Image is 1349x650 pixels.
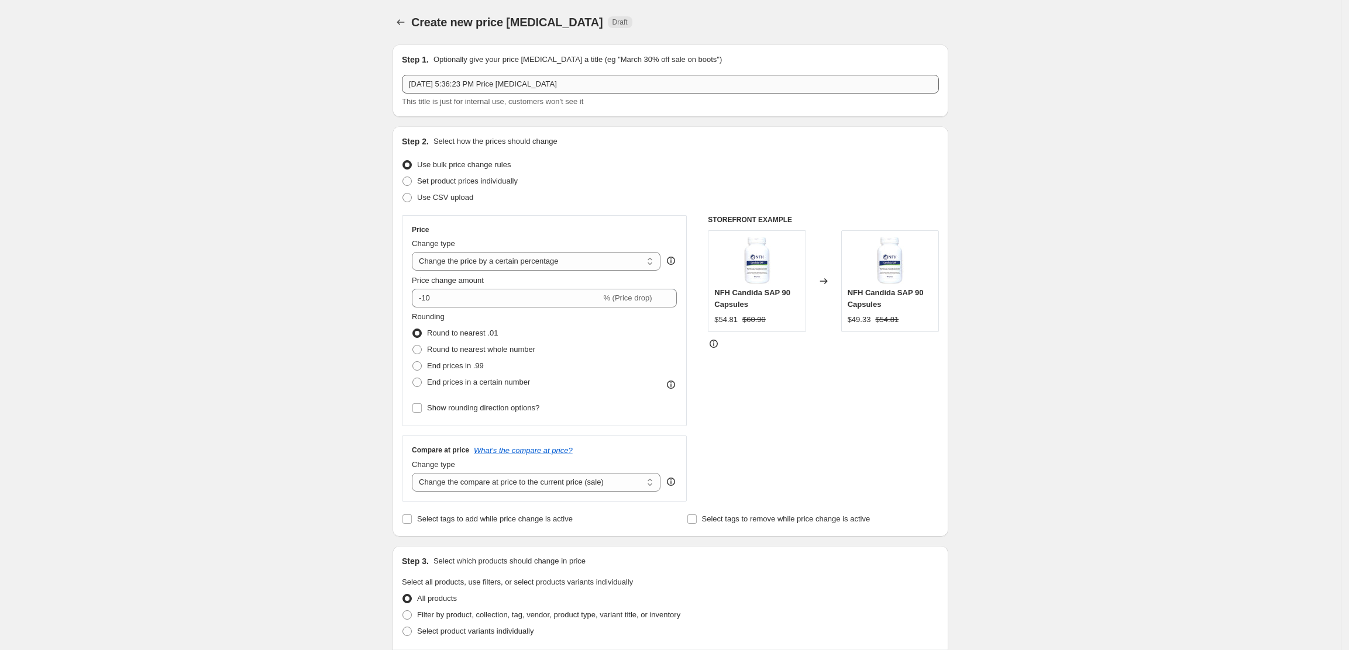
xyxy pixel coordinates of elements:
[412,276,484,285] span: Price change amount
[665,476,677,487] div: help
[402,54,429,65] h2: Step 1.
[875,314,899,326] strike: $54.81
[412,312,445,321] span: Rounding
[714,288,790,309] span: NFH Candida SAP 90 Capsules
[427,329,498,337] span: Round to nearest .01
[402,555,429,567] h2: Step 3.
[734,237,780,283] img: NFH-Candida-SAP-90caps_80x.jpg
[417,610,680,619] span: Filter by product, collection, tag, vendor, product type, variant title, or inventory
[427,403,539,412] span: Show rounding direction options?
[402,578,633,586] span: Select all products, use filters, or select products variants individually
[433,555,586,567] p: Select which products should change in price
[402,136,429,147] h2: Step 2.
[848,288,924,309] span: NFH Candida SAP 90 Capsules
[402,75,939,94] input: 30% off holiday sale
[708,215,939,224] h6: STOREFRONT EXAMPLE
[412,460,455,469] span: Change type
[427,361,484,370] span: End prices in .99
[612,18,628,27] span: Draft
[393,14,409,30] button: Price change jobs
[427,378,530,386] span: End prices in a certain number
[714,314,738,326] div: $54.81
[417,514,573,523] span: Select tags to add while price change is active
[402,97,583,106] span: This title is just for internal use, customers won't see it
[417,193,473,202] span: Use CSV upload
[417,177,518,185] span: Set product prices individually
[412,445,469,455] h3: Compare at price
[433,136,558,147] p: Select how the prices should change
[412,289,601,307] input: -15
[417,594,457,603] span: All products
[866,237,913,283] img: NFH-Candida-SAP-90caps_80x.jpg
[411,16,603,29] span: Create new price [MEDICAL_DATA]
[742,314,766,326] strike: $60.90
[412,225,429,234] h3: Price
[665,255,677,267] div: help
[702,514,870,523] span: Select tags to remove while price change is active
[848,314,871,326] div: $49.33
[417,627,534,635] span: Select product variants individually
[417,160,511,169] span: Use bulk price change rules
[603,293,652,302] span: % (Price drop)
[412,239,455,248] span: Change type
[433,54,722,65] p: Optionally give your price [MEDICAL_DATA] a title (eg "March 30% off sale on boots")
[474,446,573,455] button: What's the compare at price?
[427,345,535,354] span: Round to nearest whole number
